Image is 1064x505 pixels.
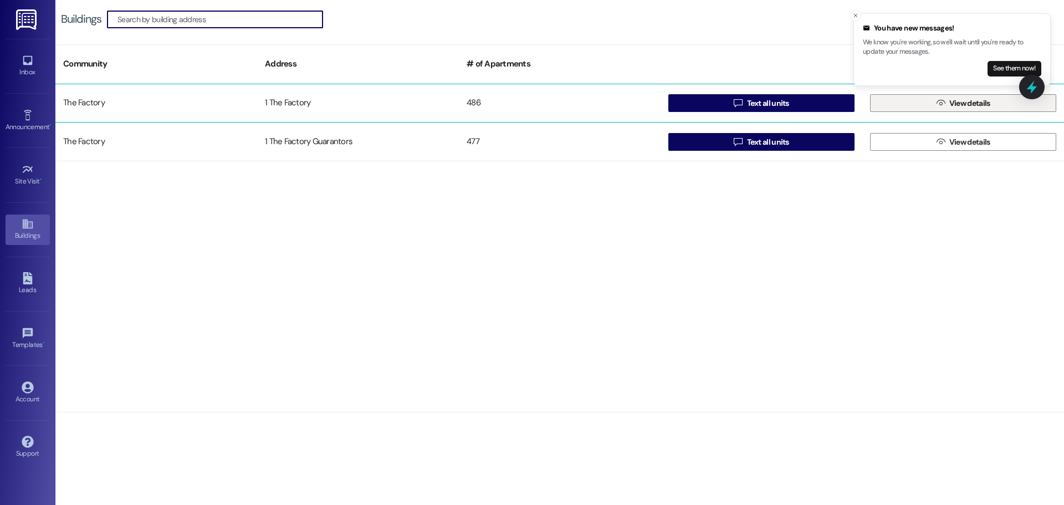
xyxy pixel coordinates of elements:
[747,136,789,148] span: Text all units
[949,136,990,148] span: View details
[61,13,101,25] div: Buildings
[49,121,51,129] span: •
[734,99,742,108] i: 
[55,50,257,78] div: Community
[6,160,50,190] a: Site Visit •
[937,99,945,108] i: 
[257,92,459,114] div: 1 The Factory
[668,133,855,151] button: Text all units
[747,98,789,109] span: Text all units
[6,51,50,81] a: Inbox
[6,378,50,408] a: Account
[863,38,1041,57] p: We know you're working, so we'll wait until you're ready to update your messages.
[870,133,1056,151] button: View details
[734,137,742,146] i: 
[988,61,1041,76] button: See them now!
[863,23,1041,34] div: You have new messages!
[6,432,50,462] a: Support
[43,339,44,347] span: •
[6,215,50,244] a: Buildings
[117,12,323,27] input: Search by building address
[55,131,257,153] div: The Factory
[40,176,42,183] span: •
[16,9,39,30] img: ResiDesk Logo
[55,92,257,114] div: The Factory
[937,137,945,146] i: 
[949,98,990,109] span: View details
[6,269,50,299] a: Leads
[459,131,661,153] div: 477
[850,10,861,21] button: Close toast
[870,94,1056,112] button: View details
[459,92,661,114] div: 486
[257,131,459,153] div: 1 The Factory Guarantors
[668,94,855,112] button: Text all units
[6,324,50,354] a: Templates •
[257,50,459,78] div: Address
[459,50,661,78] div: # of Apartments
